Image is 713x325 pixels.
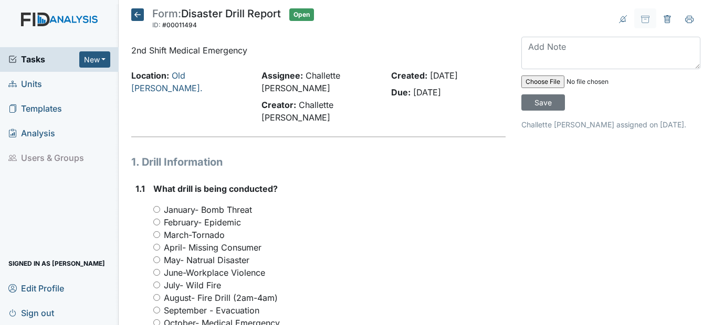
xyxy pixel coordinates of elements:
div: Disaster Drill Report [152,8,281,31]
input: May- Natrual Disaster [153,256,160,263]
a: Tasks [8,53,79,66]
input: June-Workplace Violence [153,269,160,276]
label: 1.1 [135,182,145,195]
span: Signed in as [PERSON_NAME] [8,255,105,272]
p: 2nd Shift Medical Emergency [131,44,505,57]
input: February- Epidemic [153,219,160,225]
input: January- Bomb Threat [153,206,160,213]
span: What drill is being conducted? [153,183,278,194]
label: August- Fire Drill (2am-4am) [164,291,278,304]
span: Analysis [8,125,55,142]
span: [DATE] [413,87,441,97]
label: February- Epidemic [164,216,241,229]
input: March-Tornado [153,231,160,238]
input: April- Missing Consumer [153,244,160,251]
span: Edit Profile [8,280,64,296]
span: ID: [152,21,161,29]
span: [DATE] [430,70,458,81]
strong: Assignee: [261,70,303,81]
span: Units [8,76,42,92]
label: January- Bomb Threat [164,203,252,216]
span: Sign out [8,305,54,321]
label: April- Missing Consumer [164,241,261,254]
p: Challette [PERSON_NAME] assigned on [DATE]. [521,119,700,130]
strong: Creator: [261,100,296,110]
strong: Location: [131,70,169,81]
strong: Due: [391,87,411,97]
input: July- Wild Fire [153,281,160,288]
span: Form: [152,7,181,20]
span: #00011494 [162,21,197,29]
label: May- Natrual Disaster [164,254,249,266]
label: July- Wild Fire [164,279,221,291]
strong: Created: [391,70,427,81]
label: June-Workplace Violence [164,266,265,279]
span: Templates [8,101,62,117]
label: September - Evacuation [164,304,259,317]
input: Save [521,94,565,111]
h1: 1. Drill Information [131,154,505,170]
label: March-Tornado [164,229,225,241]
input: September - Evacuation [153,307,160,313]
span: Open [289,8,314,21]
button: New [79,51,111,68]
input: August- Fire Drill (2am-4am) [153,294,160,301]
